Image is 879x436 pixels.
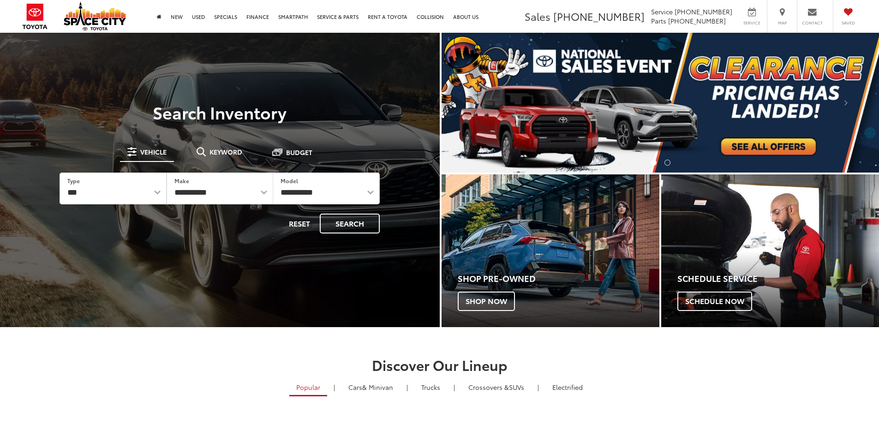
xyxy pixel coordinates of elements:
[362,382,393,392] span: & Minivan
[677,292,752,311] span: Schedule Now
[651,7,673,16] span: Service
[39,103,401,121] h3: Search Inventory
[442,174,659,327] div: Toyota
[651,16,666,25] span: Parts
[664,160,670,166] li: Go to slide number 2.
[468,382,509,392] span: Crossovers &
[675,7,732,16] span: [PHONE_NUMBER]
[535,382,541,392] li: |
[458,274,659,283] h4: Shop Pre-Owned
[64,2,126,30] img: Space City Toyota
[553,9,645,24] span: [PHONE_NUMBER]
[813,51,879,154] button: Click to view next picture.
[668,16,726,25] span: [PHONE_NUMBER]
[67,177,80,185] label: Type
[289,379,327,396] a: Popular
[461,379,531,395] a: SUVs
[525,9,550,24] span: Sales
[404,382,410,392] li: |
[414,379,447,395] a: Trucks
[661,174,879,327] div: Toyota
[174,177,189,185] label: Make
[281,177,298,185] label: Model
[545,379,590,395] a: Electrified
[651,160,657,166] li: Go to slide number 1.
[802,20,823,26] span: Contact
[442,51,507,154] button: Click to view previous picture.
[451,382,457,392] li: |
[286,149,312,155] span: Budget
[341,379,400,395] a: Cars
[209,149,242,155] span: Keyword
[320,214,380,233] button: Search
[838,20,858,26] span: Saved
[772,20,792,26] span: Map
[458,292,515,311] span: Shop Now
[661,174,879,327] a: Schedule Service Schedule Now
[741,20,762,26] span: Service
[281,214,318,233] button: Reset
[140,149,167,155] span: Vehicle
[114,357,765,372] h2: Discover Our Lineup
[677,274,879,283] h4: Schedule Service
[442,174,659,327] a: Shop Pre-Owned Shop Now
[331,382,337,392] li: |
